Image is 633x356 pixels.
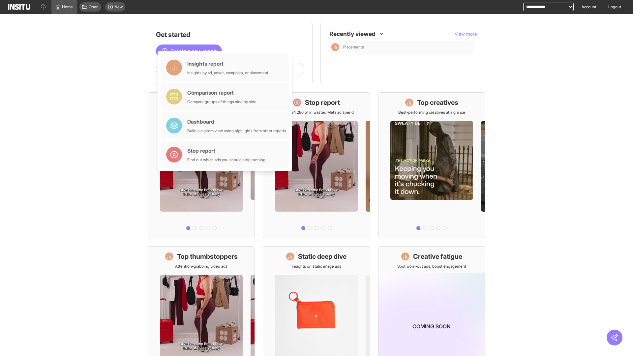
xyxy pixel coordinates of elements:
[187,89,256,97] div: Comparison report
[298,252,347,261] h1: Static deep dive
[156,44,222,58] button: Create a new report
[343,44,472,50] span: Placements
[175,264,227,269] p: Attention-grabbing video ads
[187,70,268,75] div: Insights by ad, adset, campaign, or placement
[114,4,123,10] span: New
[187,118,286,126] div: Dashboard
[177,252,238,261] h1: Top thumbstoppers
[455,31,477,37] button: View more
[187,157,265,163] div: Find out which ads you should stop running
[170,47,217,55] span: Create a new report
[279,110,354,115] p: Save £34,286.51 in wasted Meta ad spend
[398,110,465,115] p: Best-performing creatives at a glance
[187,128,286,133] div: Build a custom view using highlights from other reports
[263,92,370,238] a: Stop reportSave £34,286.51 in wasted Meta ad spend
[331,43,339,51] div: Insights
[156,30,304,39] h1: Get started
[8,4,30,10] img: Logo
[417,98,458,107] h1: Top creatives
[148,92,255,238] a: What's live nowSee all active ads instantly
[187,147,265,155] div: Stop report
[378,92,485,238] a: Top creativesBest-performing creatives at a glance
[62,4,73,10] span: Home
[305,98,340,107] h1: Stop report
[187,99,256,104] div: Compare groups of things side by side
[292,264,341,269] p: Insights on static image ads
[343,44,364,50] span: Placements
[89,4,99,10] span: Open
[187,60,268,68] div: Insights report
